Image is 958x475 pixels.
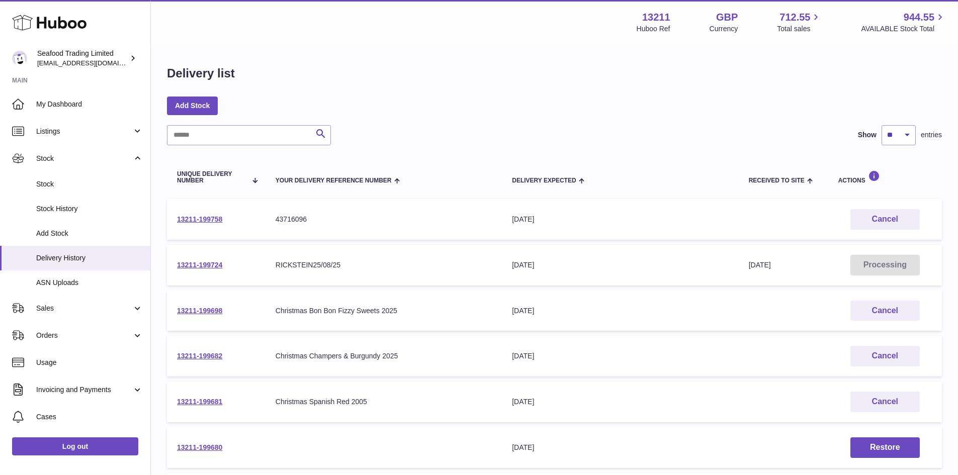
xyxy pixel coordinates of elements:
div: [DATE] [512,443,728,452]
span: 944.55 [904,11,934,24]
span: Sales [36,304,132,313]
a: 13211-199681 [177,398,222,406]
span: Usage [36,358,143,367]
span: 712.55 [779,11,810,24]
button: Cancel [850,301,920,321]
span: Stock History [36,204,143,214]
a: 712.55 Total sales [777,11,822,34]
a: 13211-199698 [177,307,222,315]
div: [DATE] [512,260,728,270]
span: AVAILABLE Stock Total [861,24,946,34]
div: [DATE] [512,351,728,361]
a: 944.55 AVAILABLE Stock Total [861,11,946,34]
button: Cancel [850,209,920,230]
div: [DATE] [512,215,728,224]
span: Total sales [777,24,822,34]
span: Stock [36,179,143,189]
span: [DATE] [749,261,771,269]
button: Cancel [850,346,920,366]
div: Christmas Bon Bon Fizzy Sweets 2025 [276,306,492,316]
button: Restore [850,437,920,458]
div: Huboo Ref [637,24,670,34]
div: Christmas Spanish Red 2005 [276,397,492,407]
label: Show [858,130,877,140]
a: 13211-199680 [177,443,222,451]
div: Seafood Trading Limited [37,49,128,68]
span: Stock [36,154,132,163]
a: Log out [12,437,138,455]
span: Delivery Expected [512,177,576,184]
span: My Dashboard [36,100,143,109]
div: [DATE] [512,306,728,316]
div: [DATE] [512,397,728,407]
span: Cases [36,412,143,422]
h1: Delivery list [167,65,235,81]
span: [EMAIL_ADDRESS][DOMAIN_NAME] [37,59,148,67]
a: 13211-199758 [177,215,222,223]
strong: 13211 [642,11,670,24]
span: entries [921,130,942,140]
div: Christmas Champers & Burgundy 2025 [276,351,492,361]
a: 13211-199682 [177,352,222,360]
span: Invoicing and Payments [36,385,132,395]
button: Cancel [850,392,920,412]
a: 13211-199724 [177,261,222,269]
div: Actions [838,170,932,184]
strong: GBP [716,11,738,24]
span: ASN Uploads [36,278,143,288]
a: Add Stock [167,97,218,115]
span: Delivery History [36,253,143,263]
div: RICKSTEIN25/08/25 [276,260,492,270]
span: Listings [36,127,132,136]
span: Your Delivery Reference Number [276,177,392,184]
span: Received to Site [749,177,805,184]
span: Orders [36,331,132,340]
div: Currency [710,24,738,34]
span: Unique Delivery Number [177,171,246,184]
span: Add Stock [36,229,143,238]
img: online@rickstein.com [12,51,27,66]
div: 43716096 [276,215,492,224]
